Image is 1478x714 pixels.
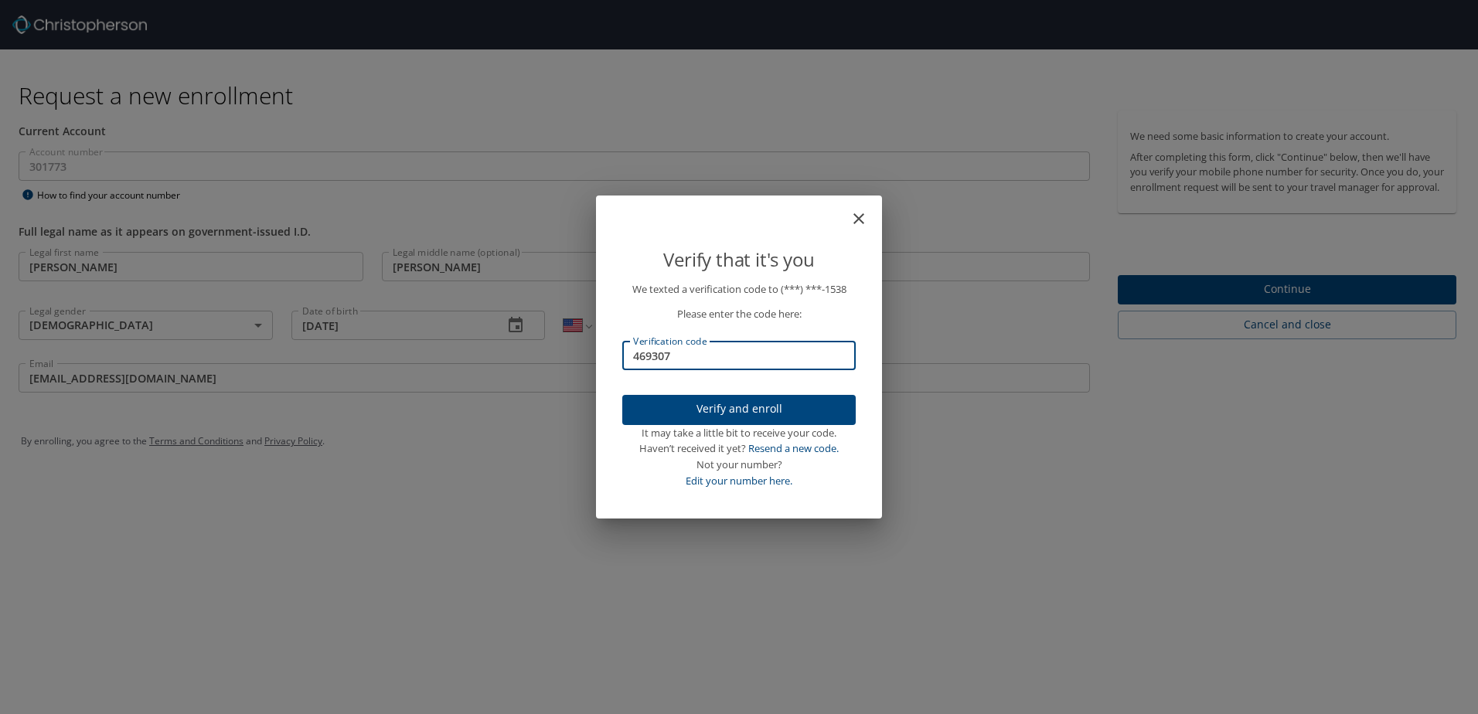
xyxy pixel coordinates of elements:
span: Verify and enroll [635,399,843,419]
p: We texted a verification code to (***) ***- 1538 [622,281,856,297]
div: Not your number? [622,457,856,473]
button: Verify and enroll [622,395,856,425]
a: Edit your number here. [686,474,792,488]
button: close [857,202,876,220]
div: Haven’t received it yet? [622,440,856,457]
p: Verify that it's you [622,245,856,274]
a: Resend a new code. [748,441,839,455]
p: Please enter the code here: [622,306,856,322]
div: It may take a little bit to receive your code. [622,425,856,441]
